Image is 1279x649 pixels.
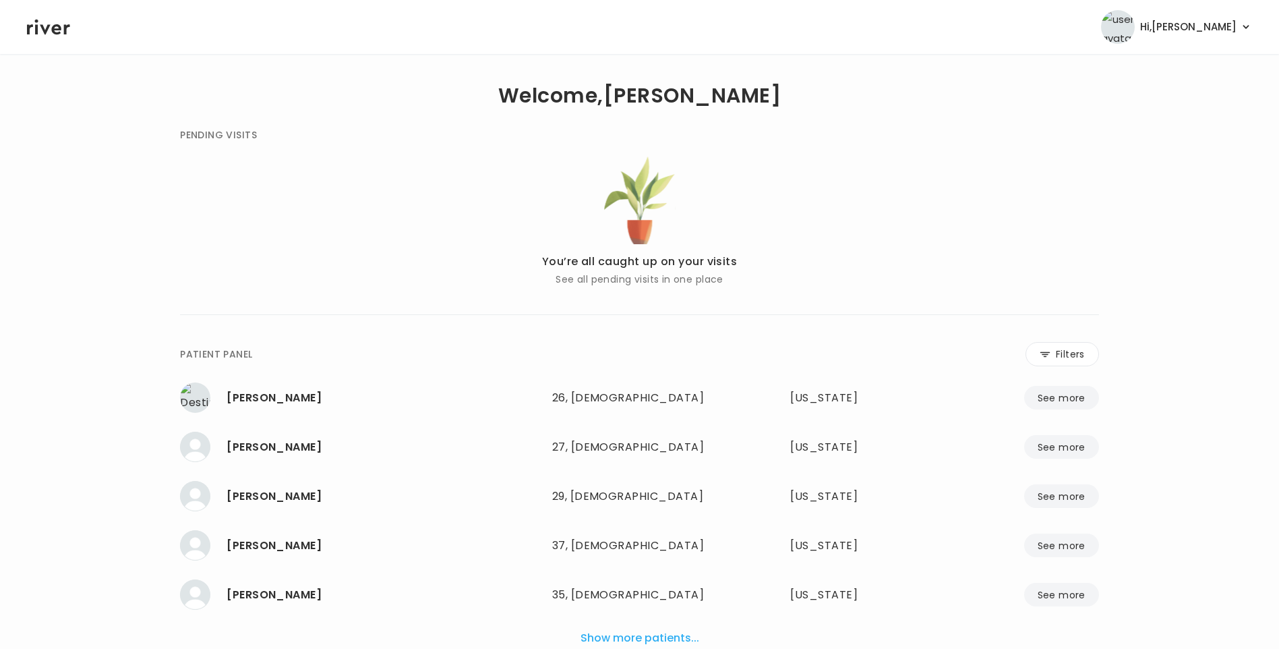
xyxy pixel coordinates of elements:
[227,536,541,555] div: Jonathon Tucker
[227,389,541,407] div: Destiny Ford
[227,586,541,604] div: AMBER WIPPERMAN
[790,586,913,604] div: Texas
[498,86,781,105] h1: Welcome, [PERSON_NAME]
[552,487,727,506] div: 29, [DEMOGRAPHIC_DATA]
[1024,534,1099,557] button: See more
[1024,386,1099,410] button: See more
[1101,10,1252,44] button: user avatarHi,[PERSON_NAME]
[1024,484,1099,508] button: See more
[1024,435,1099,459] button: See more
[552,438,727,457] div: 27, [DEMOGRAPHIC_DATA]
[180,580,210,610] img: AMBER WIPPERMAN
[227,438,541,457] div: Jonathan Voelker
[180,481,210,511] img: Brianna Barrios
[552,586,727,604] div: 35, [DEMOGRAPHIC_DATA]
[1140,18,1237,36] span: Hi, [PERSON_NAME]
[790,487,913,506] div: Texas
[180,530,210,561] img: Jonathon Tucker
[542,252,738,271] p: You’re all caught up on your visits
[180,127,257,143] div: PENDING VISITS
[1101,10,1135,44] img: user avatar
[180,432,210,462] img: Jonathan Voelker
[542,271,738,287] p: See all pending visits in one place
[180,346,252,362] div: PATIENT PANEL
[1025,342,1099,366] button: Filters
[1024,583,1099,606] button: See more
[790,389,913,407] div: Florida
[790,536,913,555] div: Georgia
[552,536,727,555] div: 37, [DEMOGRAPHIC_DATA]
[180,383,210,413] img: Destiny Ford
[552,389,727,407] div: 26, [DEMOGRAPHIC_DATA]
[790,438,913,457] div: Virginia
[227,487,541,506] div: Brianna Barrios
